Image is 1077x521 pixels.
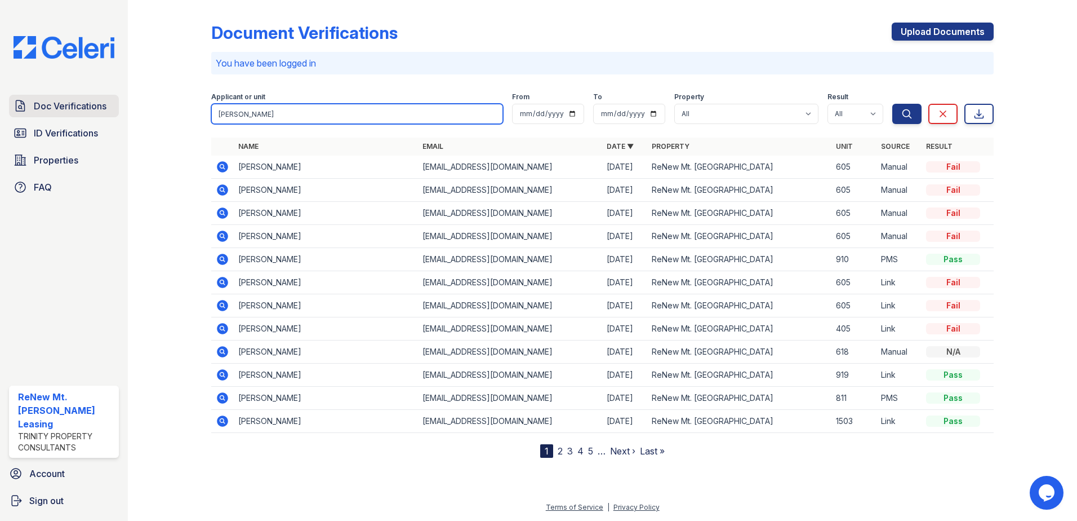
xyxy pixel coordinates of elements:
td: Link [876,294,922,317]
td: [PERSON_NAME] [234,364,418,387]
td: [DATE] [602,364,647,387]
td: 605 [831,202,876,225]
td: Manual [876,156,922,179]
div: Pass [926,254,980,265]
td: [EMAIL_ADDRESS][DOMAIN_NAME] [418,317,602,341]
td: ReNew Mt. [GEOGRAPHIC_DATA] [647,317,831,341]
td: [PERSON_NAME] [234,271,418,294]
td: 1503 [831,410,876,433]
td: [PERSON_NAME] [234,341,418,364]
td: [EMAIL_ADDRESS][DOMAIN_NAME] [418,294,602,317]
a: Property [652,142,689,151]
td: 811 [831,387,876,410]
label: From [512,92,529,101]
div: Fail [926,231,980,242]
td: [PERSON_NAME] [234,225,418,248]
iframe: chat widget [1030,476,1066,510]
td: Manual [876,202,922,225]
td: [EMAIL_ADDRESS][DOMAIN_NAME] [418,179,602,202]
td: Manual [876,179,922,202]
td: ReNew Mt. [GEOGRAPHIC_DATA] [647,271,831,294]
td: 910 [831,248,876,271]
label: Property [674,92,704,101]
td: Link [876,364,922,387]
div: Pass [926,369,980,381]
div: N/A [926,346,980,357]
span: Doc Verifications [34,99,106,113]
a: Source [881,142,910,151]
td: ReNew Mt. [GEOGRAPHIC_DATA] [647,387,831,410]
td: [EMAIL_ADDRESS][DOMAIN_NAME] [418,364,602,387]
div: Fail [926,300,980,311]
td: 605 [831,225,876,248]
img: CE_Logo_Blue-a8612792a0a2168367f1c8372b55b34899dd931a85d93a1a3d3e32e68fde9ad4.png [5,36,123,59]
td: [DATE] [602,225,647,248]
a: Properties [9,149,119,171]
div: 1 [540,444,553,458]
td: [PERSON_NAME] [234,202,418,225]
td: [DATE] [602,271,647,294]
td: Manual [876,341,922,364]
td: [PERSON_NAME] [234,410,418,433]
a: Last » [640,445,665,457]
span: Sign out [29,494,64,507]
a: Account [5,462,123,485]
td: [DATE] [602,294,647,317]
td: [DATE] [602,202,647,225]
td: [PERSON_NAME] [234,294,418,317]
td: 605 [831,294,876,317]
td: [PERSON_NAME] [234,179,418,202]
td: ReNew Mt. [GEOGRAPHIC_DATA] [647,225,831,248]
a: Date ▼ [607,142,634,151]
td: Link [876,271,922,294]
a: Privacy Policy [613,503,660,511]
a: Terms of Service [546,503,603,511]
td: ReNew Mt. [GEOGRAPHIC_DATA] [647,341,831,364]
td: [DATE] [602,410,647,433]
span: FAQ [34,180,52,194]
div: Document Verifications [211,23,398,43]
td: 405 [831,317,876,341]
td: [DATE] [602,387,647,410]
td: 605 [831,271,876,294]
td: Link [876,317,922,341]
a: 3 [567,445,573,457]
td: [EMAIL_ADDRESS][DOMAIN_NAME] [418,225,602,248]
td: Manual [876,225,922,248]
td: [DATE] [602,341,647,364]
div: Fail [926,161,980,173]
td: [DATE] [602,317,647,341]
div: Trinity Property Consultants [18,431,114,453]
p: You have been logged in [216,56,989,70]
td: [EMAIL_ADDRESS][DOMAIN_NAME] [418,341,602,364]
div: Pass [926,392,980,404]
td: ReNew Mt. [GEOGRAPHIC_DATA] [647,294,831,317]
label: Result [827,92,848,101]
td: 605 [831,179,876,202]
td: ReNew Mt. [GEOGRAPHIC_DATA] [647,202,831,225]
div: Fail [926,323,980,334]
a: Email [422,142,443,151]
td: [EMAIL_ADDRESS][DOMAIN_NAME] [418,387,602,410]
a: FAQ [9,176,119,198]
td: Link [876,410,922,433]
td: [EMAIL_ADDRESS][DOMAIN_NAME] [418,248,602,271]
a: 4 [577,445,584,457]
a: Next › [610,445,635,457]
td: 919 [831,364,876,387]
span: … [598,444,606,458]
td: ReNew Mt. [GEOGRAPHIC_DATA] [647,179,831,202]
button: Sign out [5,489,123,512]
td: ReNew Mt. [GEOGRAPHIC_DATA] [647,248,831,271]
td: [PERSON_NAME] [234,317,418,341]
td: [DATE] [602,248,647,271]
label: Applicant or unit [211,92,265,101]
div: Fail [926,277,980,288]
td: ReNew Mt. [GEOGRAPHIC_DATA] [647,410,831,433]
div: Fail [926,207,980,219]
td: [PERSON_NAME] [234,387,418,410]
td: 605 [831,156,876,179]
td: [DATE] [602,179,647,202]
td: [EMAIL_ADDRESS][DOMAIN_NAME] [418,156,602,179]
td: [PERSON_NAME] [234,156,418,179]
